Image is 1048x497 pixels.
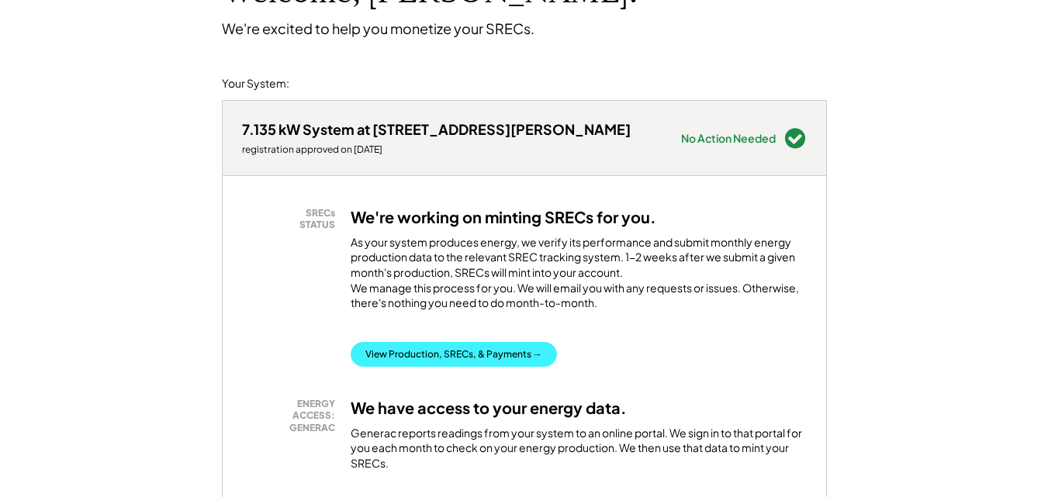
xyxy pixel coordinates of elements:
[351,235,807,319] div: As your system produces energy, we verify its performance and submit monthly energy production da...
[351,426,807,471] div: Generac reports readings from your system to an online portal. We sign in to that portal for you ...
[250,398,335,434] div: ENERGY ACCESS: GENERAC
[250,207,335,231] div: SRECs STATUS
[351,398,627,418] h3: We have access to your energy data.
[222,76,289,91] div: Your System:
[242,120,631,138] div: 7.135 kW System at [STREET_ADDRESS][PERSON_NAME]
[351,207,656,227] h3: We're working on minting SRECs for you.
[242,143,631,156] div: registration approved on [DATE]
[351,342,557,367] button: View Production, SRECs, & Payments →
[222,19,534,37] div: We're excited to help you monetize your SRECs.
[681,133,776,143] div: No Action Needed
